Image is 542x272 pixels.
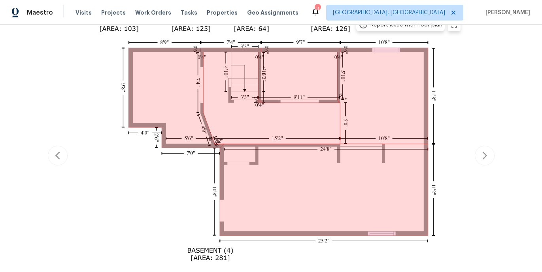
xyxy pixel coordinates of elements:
[315,5,320,13] div: 3
[181,10,197,15] span: Tasks
[76,9,92,17] span: Visits
[333,9,445,17] span: [GEOGRAPHIC_DATA], [GEOGRAPHIC_DATA]
[27,9,53,17] span: Maestro
[370,21,442,29] div: Report issue with floor plan
[247,9,298,17] span: Geo Assignments
[207,9,238,17] span: Properties
[135,9,171,17] span: Work Orders
[482,9,530,17] span: [PERSON_NAME]
[448,19,461,31] button: zoom in
[101,9,126,17] span: Projects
